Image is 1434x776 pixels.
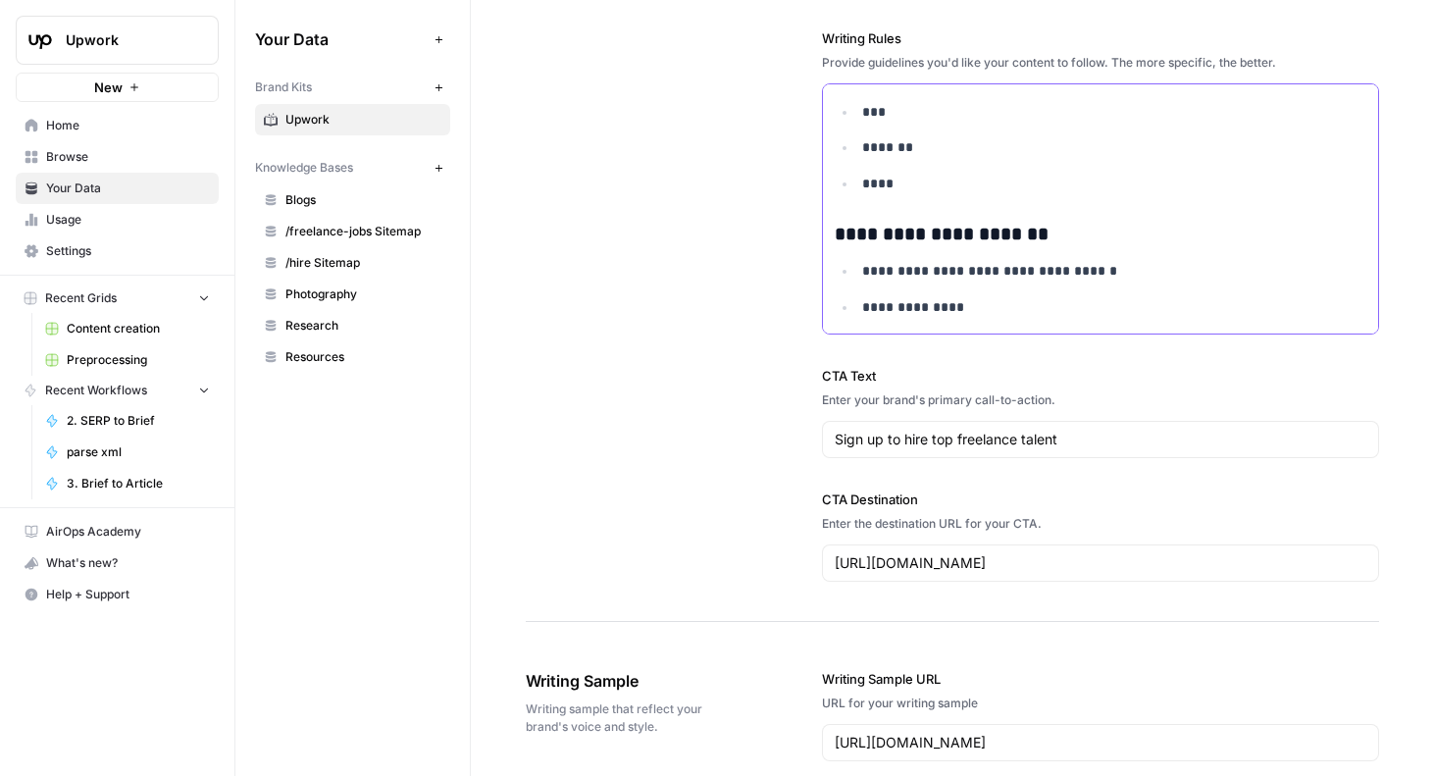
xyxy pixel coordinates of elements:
a: 2. SERP to Brief [36,405,219,437]
label: CTA Text [822,366,1380,386]
label: Writing Rules [822,28,1380,48]
a: /freelance-jobs Sitemap [255,216,450,247]
span: Upwork [285,111,441,129]
span: AirOps Academy [46,523,210,541]
a: Browse [16,141,219,173]
div: Enter the destination URL for your CTA. [822,515,1380,533]
input: www.sundaysoccer.com/gearup [835,553,1367,573]
span: Browse [46,148,210,166]
a: Content creation [36,313,219,344]
label: CTA Destination [822,490,1380,509]
span: 2. SERP to Brief [67,412,210,430]
span: Content creation [67,320,210,337]
span: parse xml [67,443,210,461]
a: AirOps Academy [16,516,219,547]
span: Knowledge Bases [255,159,353,177]
div: URL for your writing sample [822,695,1380,712]
span: Settings [46,242,210,260]
span: Your Data [46,180,210,197]
div: Enter your brand's primary call-to-action. [822,391,1380,409]
button: Recent Workflows [16,376,219,405]
input: Gear up and get in the game with Sunday Soccer! [835,430,1367,449]
span: Recent Grids [45,289,117,307]
span: Blogs [285,191,441,209]
a: Research [255,310,450,341]
span: Photography [285,285,441,303]
a: Usage [16,204,219,235]
a: 3. Brief to Article [36,468,219,499]
input: www.sundaysoccer.com/game-day [835,733,1367,752]
button: New [16,73,219,102]
span: Writing sample that reflect your brand's voice and style. [526,700,712,736]
button: Help + Support [16,579,219,610]
span: /hire Sitemap [285,254,441,272]
a: Photography [255,279,450,310]
a: Home [16,110,219,141]
span: Recent Workflows [45,382,147,399]
button: Workspace: Upwork [16,16,219,65]
span: Your Data [255,27,427,51]
a: Resources [255,341,450,373]
a: Upwork [255,104,450,135]
span: Help + Support [46,586,210,603]
button: What's new? [16,547,219,579]
span: 3. Brief to Article [67,475,210,492]
div: What's new? [17,548,218,578]
span: /freelance-jobs Sitemap [285,223,441,240]
span: Usage [46,211,210,229]
span: Research [285,317,441,335]
span: Upwork [66,30,184,50]
label: Writing Sample URL [822,669,1380,689]
a: parse xml [36,437,219,468]
a: Your Data [16,173,219,204]
span: Writing Sample [526,669,712,693]
span: Brand Kits [255,78,312,96]
span: Resources [285,348,441,366]
a: Settings [16,235,219,267]
a: Blogs [255,184,450,216]
div: Provide guidelines you'd like your content to follow. The more specific, the better. [822,54,1380,72]
a: Preprocessing [36,344,219,376]
span: Preprocessing [67,351,210,369]
img: Upwork Logo [23,23,58,58]
span: Home [46,117,210,134]
button: Recent Grids [16,284,219,313]
span: New [94,78,123,97]
a: /hire Sitemap [255,247,450,279]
